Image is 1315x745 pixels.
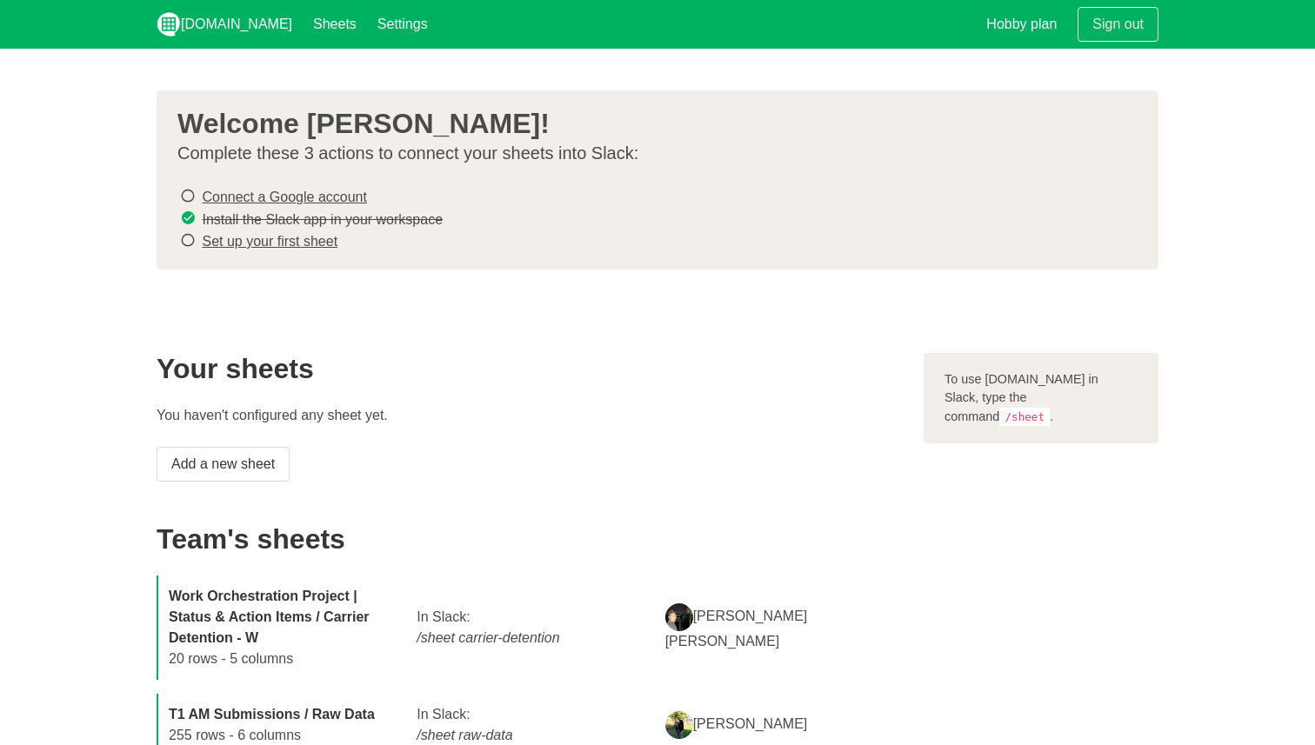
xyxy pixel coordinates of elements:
a: Connect a Google account [202,190,366,204]
div: To use [DOMAIN_NAME] in Slack, type the command . [924,353,1158,444]
div: [PERSON_NAME] [PERSON_NAME] [655,593,903,662]
div: 20 rows - 5 columns [158,575,406,680]
strong: T1 AM Submissions / Raw Data [169,707,375,722]
h2: Team's sheets [157,523,903,555]
div: In Slack: [406,596,654,659]
img: 1117466779488_3a53427892453fb12e34_512.jpg [665,603,693,631]
s: Install the Slack app in your workspace [202,211,443,226]
strong: Work Orchestration Project | Status & Action Items / Carrier Detention - W [169,589,370,645]
a: Add a new sheet [157,447,290,482]
img: 1627322645045_f7c292adac62e439bbf5_512.jpg [665,711,693,739]
p: Complete these 3 actions to connect your sheets into Slack: [177,143,1124,164]
i: /sheet raw-data [417,728,512,742]
h2: Your sheets [157,353,903,384]
i: /sheet carrier-detention [417,630,559,645]
a: Set up your first sheet [202,234,337,249]
h3: Welcome [PERSON_NAME]! [177,108,1124,139]
img: logo_v2_white.png [157,12,181,37]
p: You haven't configured any sheet yet. [157,405,903,426]
code: /sheet [999,408,1050,426]
a: Sign out [1078,7,1158,42]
